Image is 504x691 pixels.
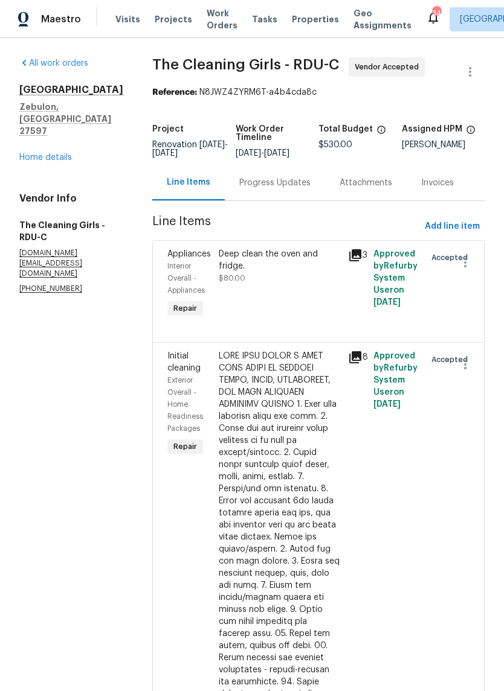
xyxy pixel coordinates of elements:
div: Attachments [340,177,392,189]
span: Properties [292,13,339,25]
h5: The Cleaning Girls - RDU-C [19,219,123,243]
span: Approved by Refurby System User on [373,352,418,409]
div: [PERSON_NAME] [402,141,485,149]
h5: Total Budget [318,125,373,133]
span: - [236,149,289,158]
div: Deep clean the oven and fridge. [219,248,340,272]
span: Interior Overall - Appliances [167,263,205,294]
a: Home details [19,153,72,162]
span: [DATE] [264,149,289,158]
h5: Work Order Timeline [236,125,319,142]
span: Maestro [41,13,81,25]
div: N8JWZ4ZYRM6T-a4b4cda8c [152,86,485,98]
a: All work orders [19,59,88,68]
span: Line Items [152,215,420,238]
div: Progress Updates [239,177,311,189]
span: Appliances [167,250,211,258]
span: Exterior Overall - Home Readiness Packages [167,377,203,432]
span: The Cleaning Girls - RDU-C [152,57,339,72]
span: Repair [169,302,202,314]
span: Projects [155,13,192,25]
span: The hpm assigned to this work order. [466,125,476,141]
span: [DATE] [373,400,401,409]
span: [DATE] [152,149,178,158]
span: Initial cleaning [167,352,201,372]
span: Repair [169,441,202,453]
span: $80.00 [219,275,245,282]
div: Invoices [421,177,454,189]
h5: Assigned HPM [402,125,462,133]
div: 3 [348,248,367,263]
div: 8 [348,350,367,365]
div: Line Items [167,176,210,188]
span: Accepted [431,252,473,264]
span: Renovation [152,141,228,158]
span: The total cost of line items that have been proposed by Opendoor. This sum includes line items th... [376,125,386,141]
div: 34 [432,7,441,19]
span: [DATE] [373,298,401,307]
span: Visits [115,13,140,25]
span: Tasks [252,15,277,24]
span: [DATE] [236,149,261,158]
span: Add line item [425,219,480,234]
span: - [152,141,228,158]
span: Geo Assignments [354,7,412,31]
span: Approved by Refurby System User on [373,250,418,307]
span: Accepted [431,354,473,366]
span: [DATE] [199,141,225,149]
button: Add line item [420,215,485,238]
h5: Project [152,125,184,133]
h4: Vendor Info [19,193,123,205]
span: $530.00 [318,141,352,149]
span: Vendor Accepted [355,61,424,73]
span: Work Orders [207,7,237,31]
b: Reference: [152,88,197,97]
